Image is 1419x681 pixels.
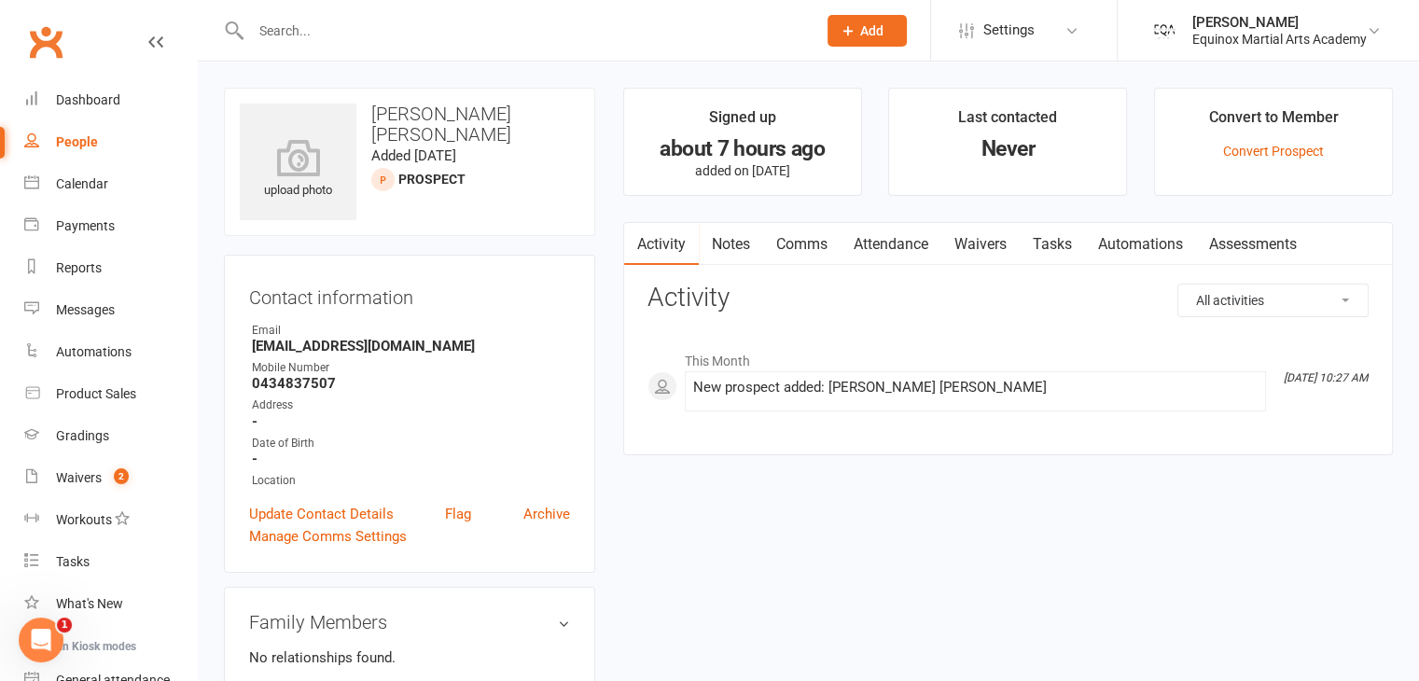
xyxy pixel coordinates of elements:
a: Notes [699,223,763,266]
div: Product Sales [56,386,136,401]
strong: - [252,451,570,467]
div: Signed up [709,105,776,139]
div: Mobile Number [252,359,570,377]
div: Tasks [56,554,90,569]
strong: 0434837507 [252,375,570,392]
div: Equinox Martial Arts Academy [1192,31,1367,48]
a: Automations [24,331,197,373]
div: People [56,134,98,149]
strong: - [252,413,570,430]
snap: prospect [398,172,466,187]
a: What's New [24,583,197,625]
input: Search... [245,18,803,44]
div: Payments [56,218,115,233]
h3: [PERSON_NAME] [PERSON_NAME] [240,104,579,145]
time: Added [DATE] [371,147,456,164]
a: Automations [1085,223,1196,266]
img: thumb_image1734071481.png [1146,12,1183,49]
div: Email [252,322,570,340]
a: Messages [24,289,197,331]
div: Dashboard [56,92,120,107]
a: Waivers 2 [24,457,197,499]
a: Reports [24,247,197,289]
div: Waivers [56,470,102,485]
a: Assessments [1196,223,1310,266]
a: People [24,121,197,163]
div: [PERSON_NAME] [1192,14,1367,31]
a: Convert Prospect [1223,144,1324,159]
a: Tasks [1020,223,1085,266]
a: Dashboard [24,79,197,121]
a: Calendar [24,163,197,205]
h3: Contact information [249,280,570,308]
h3: Activity [647,284,1369,313]
a: Attendance [841,223,941,266]
div: Reports [56,260,102,275]
h3: Family Members [249,612,570,632]
a: Clubworx [22,19,69,65]
div: Messages [56,302,115,317]
strong: [EMAIL_ADDRESS][DOMAIN_NAME] [252,338,570,354]
div: Workouts [56,512,112,527]
span: Add [860,23,883,38]
i: [DATE] 10:27 AM [1284,371,1368,384]
div: Date of Birth [252,435,570,452]
div: Address [252,396,570,414]
span: 2 [114,468,129,484]
a: Tasks [24,541,197,583]
iframe: Intercom live chat [19,618,63,662]
div: upload photo [240,139,356,201]
span: 1 [57,618,72,632]
button: Add [828,15,907,47]
p: added on [DATE] [641,163,844,178]
a: Workouts [24,499,197,541]
div: Location [252,472,570,490]
div: New prospect added: [PERSON_NAME] [PERSON_NAME] [693,380,1258,396]
div: What's New [56,596,123,611]
a: Waivers [941,223,1020,266]
a: Activity [624,223,699,266]
a: Product Sales [24,373,197,415]
a: Comms [763,223,841,266]
div: Last contacted [958,105,1057,139]
li: This Month [647,341,1369,371]
a: Update Contact Details [249,503,394,525]
div: Gradings [56,428,109,443]
span: Settings [983,9,1035,51]
div: Never [906,139,1109,159]
div: Calendar [56,176,108,191]
a: Flag [445,503,471,525]
a: Payments [24,205,197,247]
a: Gradings [24,415,197,457]
p: No relationships found. [249,646,570,669]
div: Convert to Member [1209,105,1339,139]
a: Manage Comms Settings [249,525,407,548]
div: Automations [56,344,132,359]
a: Archive [523,503,570,525]
div: about 7 hours ago [641,139,844,159]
